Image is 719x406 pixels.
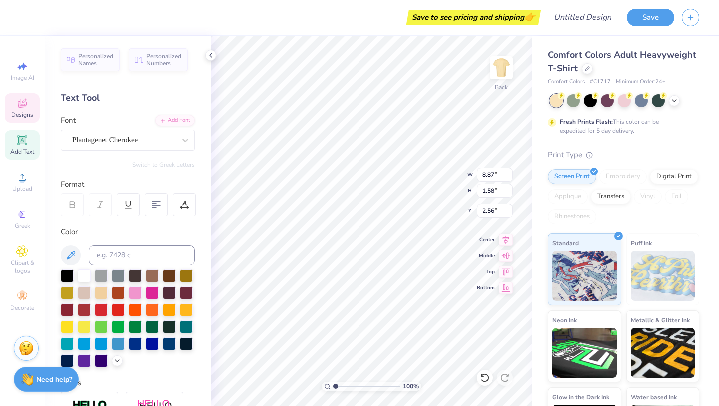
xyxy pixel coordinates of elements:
[627,9,674,26] button: Save
[524,11,535,23] span: 👉
[631,392,677,402] span: Water based Ink
[12,185,32,193] span: Upload
[548,209,596,224] div: Rhinestones
[548,78,585,86] span: Comfort Colors
[552,315,577,325] span: Neon Ink
[15,222,30,230] span: Greek
[590,78,611,86] span: # C1717
[491,58,511,78] img: Back
[36,375,72,384] strong: Need help?
[631,238,652,248] span: Puff Ink
[665,189,688,204] div: Foil
[650,169,698,184] div: Digital Print
[616,78,666,86] span: Minimum Order: 24 +
[10,304,34,312] span: Decorate
[477,268,495,275] span: Top
[552,392,609,402] span: Glow in the Dark Ink
[403,382,419,391] span: 100 %
[548,189,588,204] div: Applique
[477,252,495,259] span: Middle
[548,149,699,161] div: Print Type
[560,117,683,135] div: This color can be expedited for 5 day delivery.
[634,189,662,204] div: Vinyl
[599,169,647,184] div: Embroidery
[548,169,596,184] div: Screen Print
[631,328,695,378] img: Metallic & Glitter Ink
[591,189,631,204] div: Transfers
[146,53,182,67] span: Personalized Numbers
[552,328,617,378] img: Neon Ink
[560,118,613,126] strong: Fresh Prints Flash:
[61,377,195,389] div: Styles
[155,115,195,126] div: Add Font
[78,53,114,67] span: Personalized Names
[11,74,34,82] span: Image AI
[11,111,33,119] span: Designs
[61,179,196,190] div: Format
[548,49,696,74] span: Comfort Colors Adult Heavyweight T-Shirt
[552,238,579,248] span: Standard
[5,259,40,275] span: Clipart & logos
[61,115,76,126] label: Font
[409,10,538,25] div: Save to see pricing and shipping
[631,315,690,325] span: Metallic & Glitter Ink
[61,91,195,105] div: Text Tool
[546,7,619,27] input: Untitled Design
[89,245,195,265] input: e.g. 7428 c
[552,251,617,301] img: Standard
[631,251,695,301] img: Puff Ink
[10,148,34,156] span: Add Text
[132,161,195,169] button: Switch to Greek Letters
[477,284,495,291] span: Bottom
[477,236,495,243] span: Center
[495,83,508,92] div: Back
[61,226,195,238] div: Color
